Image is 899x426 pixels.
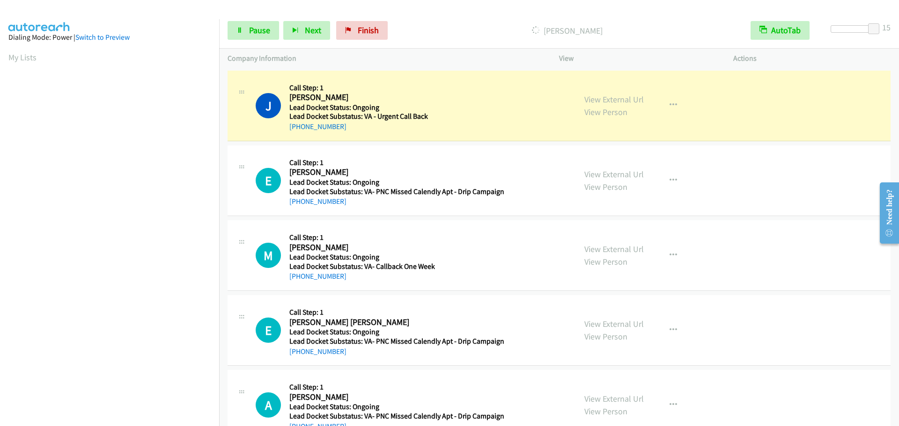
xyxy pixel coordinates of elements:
a: View Person [584,107,627,117]
h5: Lead Docket Substatus: VA- PNC Missed Calendly Apt - Drip Campaign [289,187,504,196]
h5: Call Step: 1 [289,158,504,167]
a: [PHONE_NUMBER] [289,272,346,281]
div: The call is yet to be attempted [256,168,281,193]
a: Finish [336,21,388,40]
iframe: Resource Center [872,176,899,250]
a: View External Url [584,244,644,254]
a: [PHONE_NUMBER] [289,122,346,131]
a: View Person [584,256,627,267]
h1: E [256,168,281,193]
span: Pause [249,25,270,36]
h1: E [256,318,281,343]
h1: A [256,392,281,418]
h2: [PERSON_NAME] [289,167,501,178]
a: [PHONE_NUMBER] [289,347,346,356]
h5: Lead Docket Substatus: VA- Callback One Week [289,262,501,271]
p: View [559,53,716,64]
h5: Lead Docket Status: Ongoing [289,103,501,112]
h1: M [256,243,281,268]
h1: J [256,93,281,118]
div: The call is yet to be attempted [256,243,281,268]
h5: Lead Docket Status: Ongoing [289,253,501,262]
button: Next [283,21,330,40]
h5: Call Step: 1 [289,83,501,93]
p: Company Information [228,53,542,64]
h2: [PERSON_NAME] [289,242,501,253]
span: Next [305,25,321,36]
div: 15 [882,21,891,34]
a: My Lists [8,52,37,63]
a: Switch to Preview [75,33,130,42]
h5: Lead Docket Status: Ongoing [289,178,504,187]
a: View External Url [584,393,644,404]
p: Actions [733,53,891,64]
div: The call is yet to be attempted [256,318,281,343]
span: Finish [358,25,379,36]
a: View Person [584,331,627,342]
p: [PERSON_NAME] [400,24,734,37]
h2: [PERSON_NAME] [PERSON_NAME] [289,317,501,328]
a: View External Url [584,318,644,329]
h5: Lead Docket Substatus: VA - Urgent Call Back [289,112,501,121]
button: AutoTab [751,21,810,40]
h5: Call Step: 1 [289,308,504,317]
h2: [PERSON_NAME] [289,92,501,103]
div: Dialing Mode: Power | [8,32,211,43]
h5: Call Step: 1 [289,383,504,392]
h5: Call Step: 1 [289,233,501,242]
h5: Lead Docket Status: Ongoing [289,402,504,412]
a: View External Url [584,169,644,180]
a: View Person [584,181,627,192]
div: The call is yet to be attempted [256,392,281,418]
h5: Lead Docket Substatus: VA- PNC Missed Calendly Apt - Drip Campaign [289,337,504,346]
h2: [PERSON_NAME] [289,392,501,403]
a: Pause [228,21,279,40]
h5: Lead Docket Status: Ongoing [289,327,504,337]
a: View Person [584,406,627,417]
a: [PHONE_NUMBER] [289,197,346,206]
h5: Lead Docket Substatus: VA- PNC Missed Calendly Apt - Drip Campaign [289,412,504,421]
a: View External Url [584,94,644,105]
